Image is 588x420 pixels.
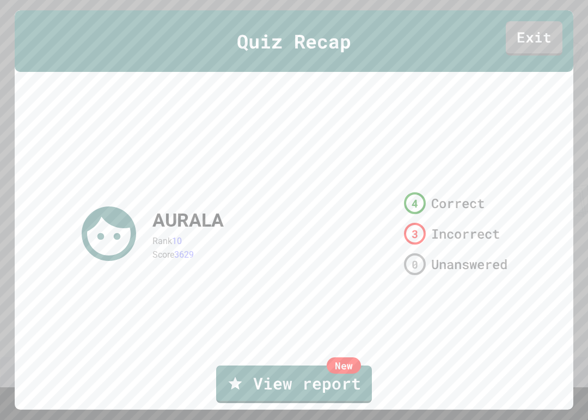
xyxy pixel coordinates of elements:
span: Incorrect [431,224,500,244]
div: AURALA [152,206,224,234]
div: 3 [404,223,426,245]
a: Exit [506,21,562,56]
div: 0 [404,253,426,275]
span: 10 [172,236,182,246]
span: Score [152,249,174,260]
a: View report [216,366,372,403]
span: Unanswered [431,254,507,274]
span: Correct [431,193,485,213]
div: 4 [404,192,426,214]
div: New [327,357,361,374]
span: 3629 [174,249,194,260]
span: Rank [152,236,172,246]
div: Quiz Recap [15,10,573,72]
